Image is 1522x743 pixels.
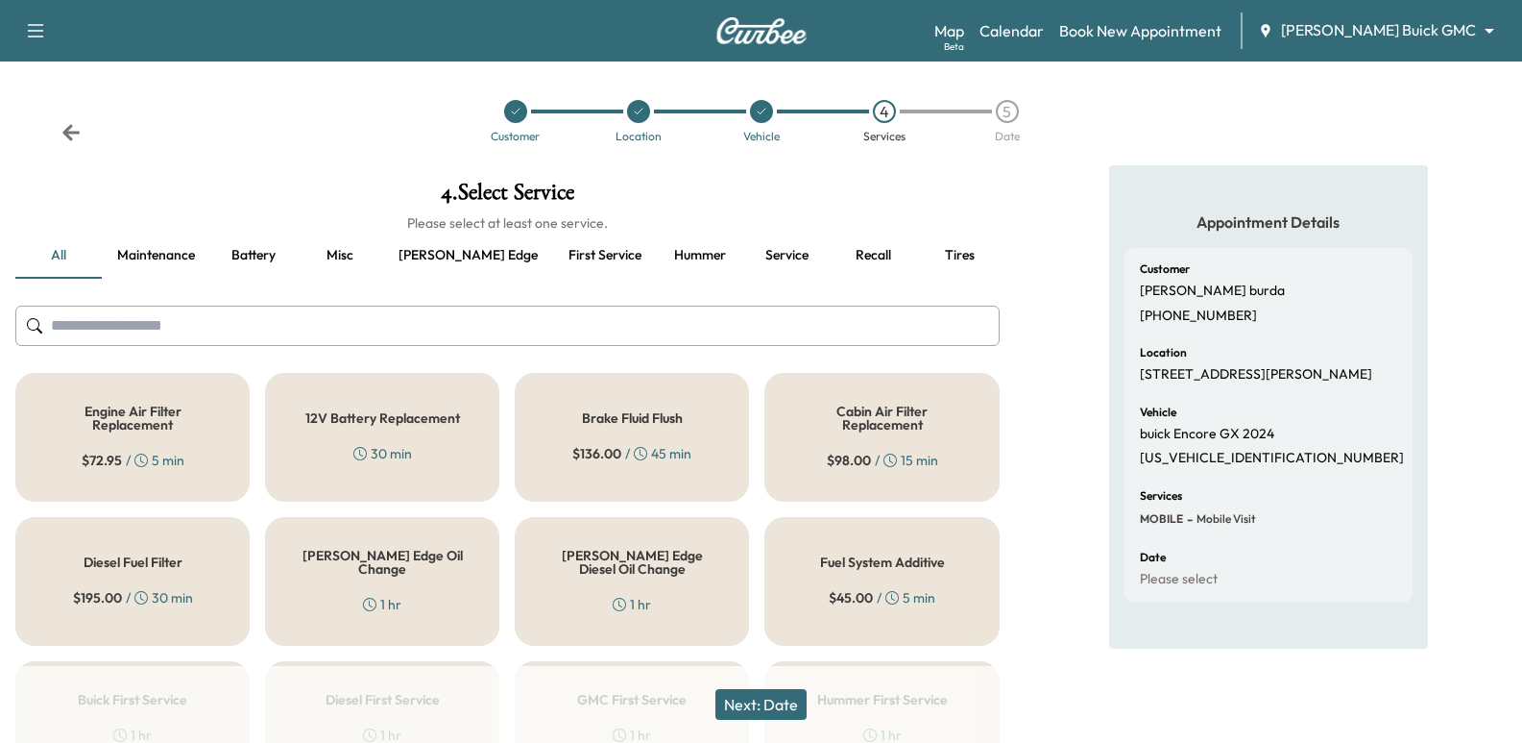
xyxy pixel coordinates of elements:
div: Vehicle [743,131,780,142]
span: $ 195.00 [73,588,122,607]
div: / 5 min [829,588,935,607]
h5: 12V Battery Replacement [305,411,460,425]
div: Beta [944,39,964,54]
div: 4 [873,100,896,123]
h6: Date [1140,552,1166,563]
div: 1 hr [363,595,401,614]
div: / 5 min [82,451,184,470]
h5: Brake Fluid Flush [582,411,683,425]
div: basic tabs example [15,233,1000,279]
h6: Vehicle [1140,407,1176,418]
div: / 45 min [572,444,691,463]
p: [PERSON_NAME] burda [1140,283,1285,300]
span: Mobile Visit [1193,511,1256,527]
button: Service [743,233,830,279]
span: $ 136.00 [572,444,621,463]
img: Curbee Logo [715,17,808,44]
div: Back [61,123,81,142]
h1: 4 . Select Service [15,181,1000,213]
a: Book New Appointment [1059,19,1221,42]
button: Battery [210,233,297,279]
h6: Customer [1140,263,1190,275]
div: 5 [996,100,1019,123]
div: 1 hr [613,595,651,614]
div: Services [863,131,906,142]
h5: Appointment Details [1124,211,1413,233]
a: Calendar [979,19,1044,42]
button: First service [553,233,657,279]
p: buick Encore GX 2024 [1140,426,1274,443]
span: MOBILE [1140,511,1183,527]
button: Hummer [657,233,743,279]
button: Next: Date [715,689,807,720]
span: [PERSON_NAME] Buick GMC [1281,19,1476,41]
span: - [1183,509,1193,529]
button: [PERSON_NAME] edge [383,233,553,279]
p: [US_VEHICLE_IDENTIFICATION_NUMBER] [1140,450,1404,467]
div: Date [995,131,1020,142]
h6: Location [1140,347,1187,359]
h6: Please select at least one service. [15,213,1000,233]
h5: Fuel System Additive [820,556,945,569]
p: [PHONE_NUMBER] [1140,308,1257,325]
div: Location [616,131,662,142]
button: Maintenance [102,233,210,279]
div: Customer [491,131,540,142]
div: / 30 min [73,588,193,607]
div: 30 min [353,444,412,463]
button: Recall [830,233,916,279]
h5: Engine Air Filter Replacement [47,405,218,432]
span: $ 45.00 [829,588,873,607]
button: Misc [297,233,383,279]
h5: [PERSON_NAME] Edge Oil Change [297,549,468,576]
h6: Services [1140,490,1182,502]
a: MapBeta [934,19,964,42]
p: Please select [1140,571,1218,588]
span: $ 98.00 [827,451,871,470]
button: all [15,233,102,279]
button: Tires [916,233,1003,279]
h5: Cabin Air Filter Replacement [796,405,967,432]
span: $ 72.95 [82,451,122,470]
div: / 15 min [827,451,938,470]
h5: Diesel Fuel Filter [84,556,182,569]
p: [STREET_ADDRESS][PERSON_NAME] [1140,366,1372,384]
h5: [PERSON_NAME] Edge Diesel Oil Change [546,549,717,576]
